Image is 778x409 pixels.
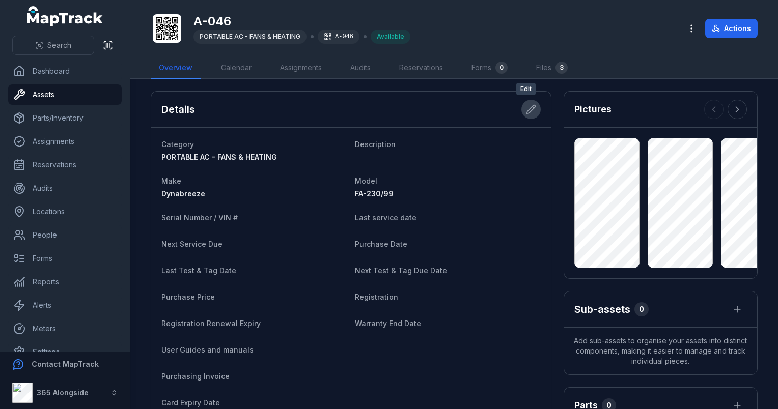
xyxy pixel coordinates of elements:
[161,102,195,116] h2: Details
[355,189,394,198] span: FA-230/99
[8,272,122,292] a: Reports
[516,83,536,95] span: Edit
[272,57,330,79] a: Assignments
[634,302,649,316] div: 0
[8,225,122,245] a: People
[8,248,122,269] a: Forms
[8,342,122,362] a: Settings
[161,319,261,328] span: Registration Renewal Expiry
[161,266,236,275] span: Last Test & Tag Date
[151,57,201,79] a: Overview
[355,266,447,275] span: Next Test & Tag Due Date
[705,19,758,38] button: Actions
[574,102,612,116] h3: Pictures
[161,177,181,185] span: Make
[161,293,215,301] span: Purchase Price
[8,201,122,222] a: Locations
[32,360,99,368] strong: Contact MapTrack
[8,84,122,105] a: Assets
[8,131,122,152] a: Assignments
[574,302,630,316] h2: Sub-assets
[37,388,89,397] strong: 365 Alongside
[564,328,757,374] span: Add sub-assets to organise your assets into distinct components, making it easier to manage and t...
[213,57,260,79] a: Calendar
[355,213,416,222] span: Last service date
[161,140,194,149] span: Category
[161,153,277,161] span: PORTABLE AC - FANS & HEATING
[528,57,576,79] a: Files3
[355,177,377,185] span: Model
[8,318,122,339] a: Meters
[8,108,122,128] a: Parts/Inventory
[8,178,122,198] a: Audits
[8,155,122,175] a: Reservations
[161,240,223,248] span: Next Service Due
[371,30,410,44] div: Available
[193,13,410,30] h1: A-046
[555,62,568,74] div: 3
[47,40,71,50] span: Search
[355,293,398,301] span: Registration
[495,62,508,74] div: 0
[12,36,94,55] button: Search
[355,140,396,149] span: Description
[355,319,421,328] span: Warranty End Date
[27,6,103,26] a: MapTrack
[161,372,230,381] span: Purchasing Invoice
[161,345,254,354] span: User Guides and manuals
[161,213,238,222] span: Serial Number / VIN #
[318,30,359,44] div: A-046
[463,57,516,79] a: Forms0
[8,295,122,315] a: Alerts
[161,189,205,198] span: Dynabreeze
[355,240,407,248] span: Purchase Date
[200,33,300,40] span: PORTABLE AC - FANS & HEATING
[391,57,451,79] a: Reservations
[342,57,379,79] a: Audits
[8,61,122,81] a: Dashboard
[161,398,220,407] span: Card Expiry Date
